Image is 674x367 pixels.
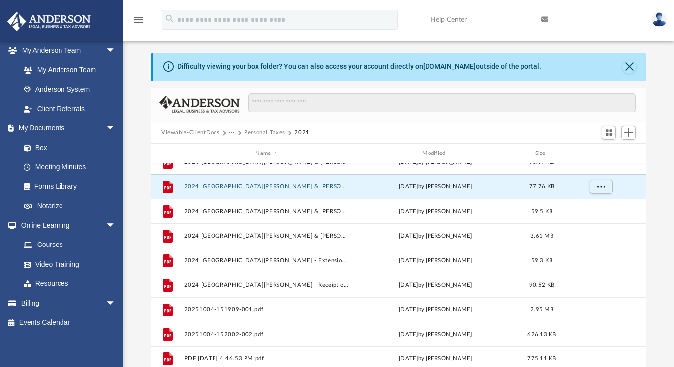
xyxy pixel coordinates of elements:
div: id [155,149,180,158]
button: 2024 [GEOGRAPHIC_DATA][PERSON_NAME] - Extension.pdf [184,257,349,264]
a: Video Training [14,254,121,274]
img: User Pic [652,12,667,27]
div: id [566,149,635,158]
div: [DATE] by [PERSON_NAME] [353,183,518,191]
a: My Anderson Teamarrow_drop_down [7,41,125,61]
button: PDF [DATE] 4.46.53 PM.pdf [184,356,349,362]
span: 90.52 KB [529,282,554,288]
div: [DATE] by [PERSON_NAME] [353,256,518,265]
a: Client Referrals [14,99,125,119]
button: Viewable-ClientDocs [161,128,219,137]
a: My Anderson Team [14,60,121,80]
a: menu [133,19,145,26]
div: [DATE] by [PERSON_NAME] [353,306,518,314]
button: Add [621,126,636,140]
a: Resources [14,274,125,294]
i: search [164,13,175,24]
a: Forms Library [14,177,121,196]
span: 77.76 KB [529,184,554,189]
span: 59.3 KB [531,258,553,263]
div: Name [184,149,349,158]
button: 2024 [GEOGRAPHIC_DATA][PERSON_NAME] - Receipt of Extension.pdf [184,282,349,288]
a: Box [14,138,121,157]
div: [DATE] by [PERSON_NAME] [353,330,518,339]
button: 2024 [294,128,309,137]
button: 20251004-151909-001.pdf [184,306,349,313]
a: Anderson System [14,80,125,99]
a: My Documentsarrow_drop_down [7,119,125,138]
div: [DATE] by [PERSON_NAME] [353,355,518,364]
button: 2024 [GEOGRAPHIC_DATA][PERSON_NAME] & [PERSON_NAME] - MI 1040 V Payment Voucher.pdf [184,183,349,190]
button: More options [590,180,613,194]
button: Switch to Grid View [602,126,616,140]
a: Courses [14,235,125,255]
span: 3.61 MB [530,233,553,239]
button: 2024 [GEOGRAPHIC_DATA][PERSON_NAME] & [PERSON_NAME] - Review Copy.pdf [184,233,349,239]
a: Notarize [14,196,125,216]
a: Online Learningarrow_drop_down [7,215,125,235]
button: Close [622,60,636,74]
div: Difficulty viewing your box folder? You can also access your account directly on outside of the p... [177,61,541,72]
a: Billingarrow_drop_down [7,293,130,313]
i: menu [133,14,145,26]
span: arrow_drop_down [106,119,125,139]
button: ··· [229,128,235,137]
button: 2024 [GEOGRAPHIC_DATA][PERSON_NAME] & [PERSON_NAME] - OUPC Payment Voucher.pdf [184,208,349,214]
a: Events Calendar [7,313,130,333]
span: arrow_drop_down [106,293,125,313]
div: Modified [353,149,518,158]
button: 20251004-152002-002.pdf [184,331,349,337]
div: [DATE] by [PERSON_NAME] [353,281,518,290]
span: 59.5 KB [531,209,553,214]
div: Size [522,149,562,158]
div: [DATE] by [PERSON_NAME] [353,232,518,241]
span: arrow_drop_down [106,41,125,61]
a: [DOMAIN_NAME] [423,62,476,70]
input: Search files and folders [248,93,636,112]
span: arrow_drop_down [106,215,125,236]
button: Personal Taxes [244,128,285,137]
span: 626.13 KB [527,332,556,337]
a: Meeting Minutes [14,157,125,177]
span: 775.11 KB [527,356,556,362]
span: 2.95 MB [530,307,553,312]
div: [DATE] by [PERSON_NAME] [353,207,518,216]
img: Anderson Advisors Platinum Portal [4,12,93,31]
